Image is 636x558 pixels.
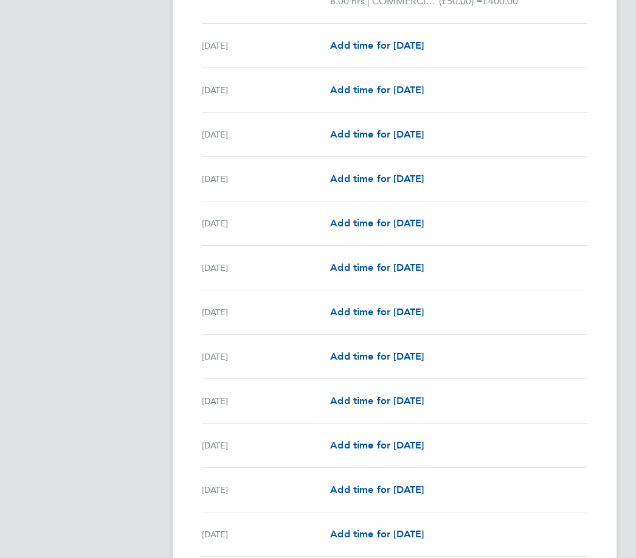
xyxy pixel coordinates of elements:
a: Add time for [DATE] [330,305,424,320]
div: [DATE] [202,39,330,54]
span: Add time for [DATE] [330,262,424,274]
span: Add time for [DATE] [330,484,424,496]
a: Add time for [DATE] [330,128,424,142]
span: Add time for [DATE] [330,307,424,318]
div: [DATE] [202,217,330,231]
span: Add time for [DATE] [330,173,424,185]
span: Add time for [DATE] [330,440,424,452]
span: Add time for [DATE] [330,40,424,52]
a: Add time for [DATE] [330,528,424,542]
a: Add time for [DATE] [330,39,424,54]
span: Add time for [DATE] [330,129,424,141]
a: Add time for [DATE] [330,350,424,364]
a: Add time for [DATE] [330,483,424,498]
span: Add time for [DATE] [330,396,424,407]
div: [DATE] [202,350,330,364]
span: Add time for [DATE] [330,351,424,363]
div: [DATE] [202,261,330,276]
div: [DATE] [202,83,330,98]
div: [DATE] [202,483,330,498]
div: [DATE] [202,394,330,409]
a: Add time for [DATE] [330,83,424,98]
a: Add time for [DATE] [330,261,424,276]
span: Add time for [DATE] [330,218,424,229]
div: [DATE] [202,305,330,320]
div: [DATE] [202,128,330,142]
a: Add time for [DATE] [330,172,424,187]
span: Add time for [DATE] [330,529,424,540]
a: Add time for [DATE] [330,394,424,409]
span: Add time for [DATE] [330,85,424,96]
a: Add time for [DATE] [330,217,424,231]
div: [DATE] [202,172,330,187]
div: [DATE] [202,439,330,453]
div: [DATE] [202,528,330,542]
a: Add time for [DATE] [330,439,424,453]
